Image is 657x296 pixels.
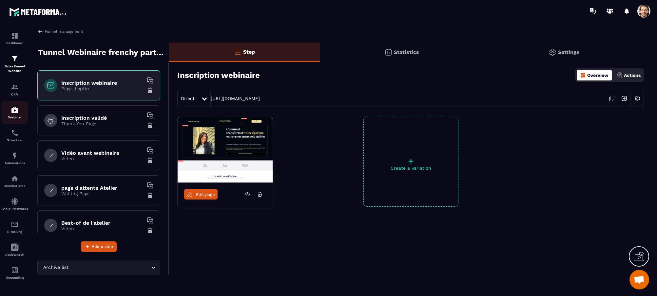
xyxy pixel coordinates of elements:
h6: Best-of de l'atelier [61,220,143,226]
a: automationsautomationsAutomations [2,147,28,170]
a: [URL][DOMAIN_NAME] [211,96,260,101]
img: arrow [37,28,43,34]
span: Direct [181,96,195,101]
p: Video [61,156,143,161]
img: logo [9,6,68,18]
a: social-networksocial-networkSocial Networks [2,193,28,216]
p: Settings [558,49,579,55]
div: Open chat [629,270,649,289]
img: automations [11,152,19,160]
p: Automations [2,161,28,165]
img: social-network [11,198,19,205]
p: Scheduler [2,138,28,142]
p: Tunnel Webinaire frenchy partners [38,46,164,59]
img: trash [147,192,153,199]
a: emailemailE-mailing [2,216,28,238]
a: automationsautomationsWebinar [2,101,28,124]
img: formation [11,55,19,62]
a: accountantaccountantAccounting [2,261,28,284]
img: setting-w.858f3a88.svg [631,92,644,105]
a: Assistant AI [2,238,28,261]
img: trash [147,227,153,234]
p: Video [61,226,143,231]
span: Add a step [92,243,113,250]
img: formation [11,32,19,40]
a: formationformationCRM [2,78,28,101]
h6: Inscription webinaire [61,80,143,86]
img: dashboard-orange.40269519.svg [580,72,586,78]
p: Statistics [394,49,419,55]
p: Social Networks [2,207,28,211]
h3: Inscription webinaire [177,71,260,80]
img: scheduler [11,129,19,137]
img: trash [147,87,153,94]
p: Actions [624,73,641,78]
p: Create a variation [364,165,458,171]
a: Edit page [184,189,218,200]
p: Accounting [2,276,28,279]
h6: Vidéo avant webinaire [61,150,143,156]
img: stats.20deebd0.svg [384,48,392,56]
p: Member area [2,184,28,188]
span: Edit page [196,192,215,197]
img: arrow-next.bcc2205e.svg [618,92,630,105]
img: accountant [11,266,19,274]
img: automations [11,175,19,183]
p: Step [243,49,255,55]
img: setting-gr.5f69749f.svg [549,48,556,56]
p: E-mailing [2,230,28,234]
p: Overview [587,73,609,78]
img: image [178,117,273,183]
p: Assistant AI [2,253,28,256]
h6: Inscription validé [61,115,143,121]
a: Funnel management [37,28,83,34]
img: trash [147,157,153,164]
img: email [11,220,19,228]
span: Archive list [42,264,70,271]
div: Search for option [37,260,160,275]
p: Dashboard [2,41,28,45]
img: formation [11,83,19,91]
p: Thank You Page [61,121,143,126]
p: Page d'optin [61,86,143,91]
a: automationsautomationsMember area [2,170,28,193]
input: Search for option [70,264,149,271]
img: automations [11,106,19,114]
a: schedulerschedulerScheduler [2,124,28,147]
a: formationformationSales Funnel Website [2,50,28,78]
img: trash [147,122,153,129]
p: Sales Funnel Website [2,64,28,73]
p: Waiting Page [61,191,143,196]
a: formationformationDashboard [2,27,28,50]
h6: page d'attente Atelier [61,185,143,191]
img: actions.d6e523a2.png [617,72,623,78]
p: + [364,156,458,165]
p: Webinar [2,115,28,119]
button: Add a step [81,241,117,252]
p: CRM [2,93,28,96]
img: bars-o.4a397970.svg [234,48,242,56]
